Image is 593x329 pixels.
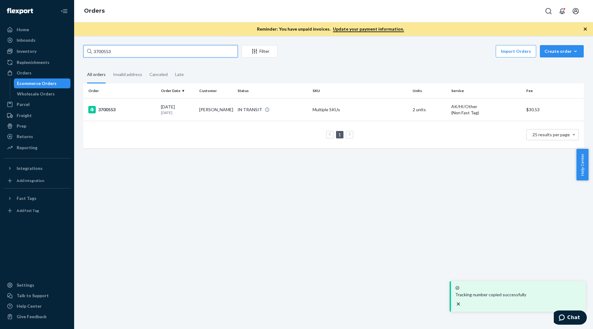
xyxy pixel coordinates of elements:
button: Filter [242,45,277,57]
div: Freight [17,112,32,119]
a: Prep [4,121,70,131]
th: Order [83,83,158,98]
a: Inbounds [4,35,70,45]
th: Order Date [158,83,197,98]
div: Invalid address [113,66,142,82]
div: Filter [242,48,277,54]
div: Customer [199,88,233,93]
button: Close Navigation [58,5,70,17]
th: SKU [310,83,410,98]
img: Flexport logo [7,8,33,14]
a: Freight [4,111,70,120]
div: Replenishments [17,59,49,65]
a: Replenishments [4,57,70,67]
svg: close toast [455,301,461,307]
td: $30.53 [524,98,584,121]
div: Add Fast Tag [17,208,39,213]
div: Late [175,66,184,82]
th: Units [410,83,448,98]
button: Talk to Support [4,291,70,301]
a: Add Integration [4,176,70,186]
button: Create order [540,45,584,57]
button: Import Orders [496,45,536,57]
button: Integrations [4,163,70,173]
div: Returns [17,133,33,140]
div: Integrations [17,165,43,171]
th: Fee [524,83,584,98]
div: Add Integration [17,178,44,183]
div: Inventory [17,48,36,54]
div: Parcel [17,101,30,108]
div: (Non Fast Tag) [451,110,521,116]
div: Talk to Support [17,293,49,299]
iframe: Opens a widget where you can chat to one of our agents [554,310,587,326]
a: Orders [84,7,105,14]
a: Reporting [4,143,70,153]
div: All orders [87,66,106,83]
a: Wholesale Orders [14,89,71,99]
button: Open Search Box [542,5,555,17]
a: Add Fast Tag [4,206,70,216]
p: AK/HI/Other [451,103,521,110]
button: Fast Tags [4,193,70,203]
div: Prep [17,123,26,129]
a: Parcel [4,99,70,109]
div: Orders [17,70,32,76]
ol: breadcrumbs [79,2,110,20]
div: Create order [545,48,579,54]
button: Help Center [576,149,588,180]
a: Returns [4,132,70,141]
div: Reporting [17,145,37,151]
div: Settings [17,282,34,288]
p: Reminder: You have unpaid invoices. [257,26,404,32]
span: 25 results per page [532,132,570,137]
td: Multiple SKUs [310,98,410,121]
a: Inventory [4,46,70,56]
div: Fast Tags [17,195,36,201]
td: 2 units [410,98,448,121]
div: IN TRANSIT [238,107,262,113]
button: Open notifications [556,5,568,17]
p: [DATE] [161,110,194,115]
input: Search orders [83,45,238,57]
p: Tracking number copied successfully [455,292,581,298]
div: 3700553 [88,106,156,113]
div: Wholesale Orders [17,91,55,97]
th: Service [449,83,524,98]
div: [DATE] [161,104,194,115]
div: Give Feedback [17,314,47,320]
div: Ecommerce Orders [17,80,57,86]
td: [PERSON_NAME] [197,98,235,121]
button: Give Feedback [4,312,70,322]
a: Update your payment information. [333,26,404,32]
div: Help Center [17,303,42,309]
div: Home [17,27,29,33]
a: Orders [4,68,70,78]
div: Inbounds [17,37,36,43]
div: Canceled [149,66,168,82]
button: Open account menu [570,5,582,17]
a: Help Center [4,301,70,311]
a: Settings [4,280,70,290]
a: Ecommerce Orders [14,78,71,88]
a: Home [4,25,70,35]
th: Status [235,83,310,98]
a: Page 1 is your current page [337,132,342,137]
